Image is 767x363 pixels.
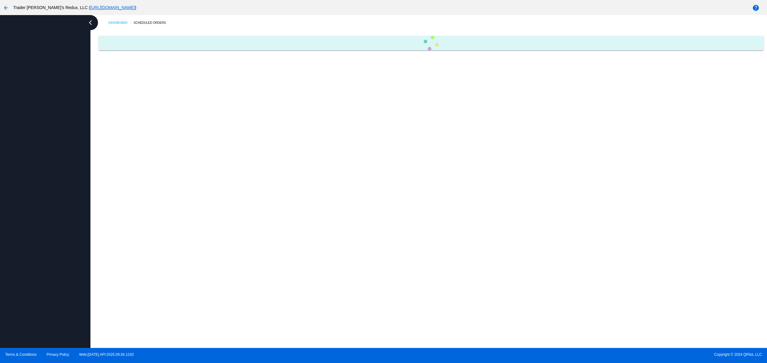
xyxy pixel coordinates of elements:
[108,18,134,27] a: Dashboard
[752,4,759,11] mat-icon: help
[47,352,69,357] a: Privacy Policy
[13,5,136,10] span: Trader [PERSON_NAME]'s Redux, LLC ( )
[2,4,10,11] mat-icon: arrow_back
[86,18,95,27] i: chevron_left
[134,18,171,27] a: Scheduled Orders
[389,352,762,357] span: Copyright © 2024 QPilot, LLC
[5,352,36,357] a: Terms & Conditions
[79,352,134,357] a: Web:[DATE] API:2025.09.04.1242
[90,5,135,10] a: [URL][DOMAIN_NAME]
